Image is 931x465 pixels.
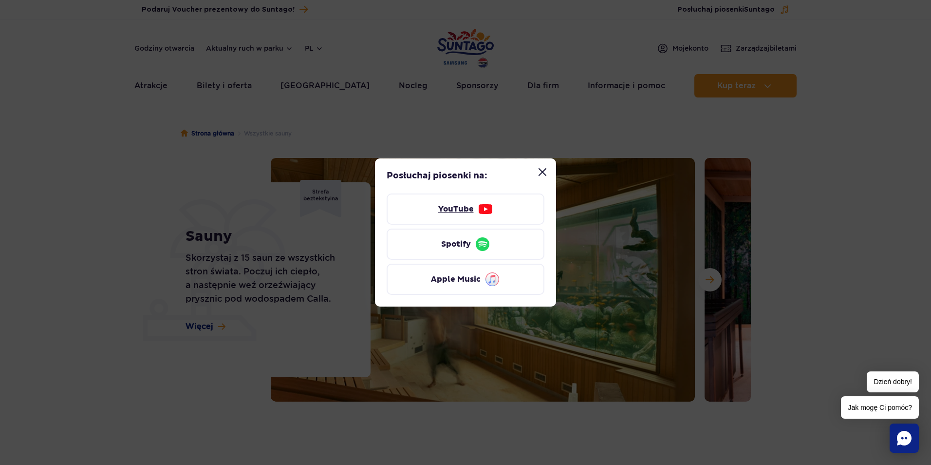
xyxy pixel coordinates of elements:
[841,396,919,419] span: Jak mogę Ci pomóc?
[533,162,552,182] button: Zamknij modal “Posłuchaj piosenki Suntago”
[387,264,544,295] a: Apple Music
[387,194,544,225] a: YouTube
[387,170,544,182] p: Posłuchaj piosenki na:
[867,371,919,392] span: Dzień dobry!
[387,229,544,260] a: Spotify
[890,424,919,453] div: Chat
